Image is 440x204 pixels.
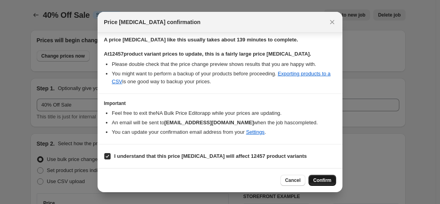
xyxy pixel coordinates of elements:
button: Confirm [308,175,336,186]
button: Close [327,17,338,28]
li: You might want to perform a backup of your products before proceeding. is one good way to backup ... [112,70,336,86]
li: Please double check that the price change preview shows results that you are happy with. [112,60,336,68]
b: I understand that this price [MEDICAL_DATA] will affect 12457 product variants [114,153,307,159]
li: You can update your confirmation email address from your . [112,128,336,136]
span: Confirm [313,177,331,183]
span: Price [MEDICAL_DATA] confirmation [104,18,201,26]
b: A price [MEDICAL_DATA] like this usually takes about 139 minutes to complete. [104,37,298,43]
b: [EMAIL_ADDRESS][DOMAIN_NAME] [164,120,254,125]
b: At 12457 product variant prices to update, this is a fairly large price [MEDICAL_DATA]. [104,51,311,57]
li: Feel free to exit the NA Bulk Price Editor app while your prices are updating. [112,109,336,117]
h3: Important [104,100,336,107]
a: Settings [246,129,265,135]
span: Cancel [285,177,301,183]
li: An email will be sent to when the job has completed . [112,119,336,127]
button: Cancel [280,175,305,186]
a: Exporting products to a CSV [112,71,331,84]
